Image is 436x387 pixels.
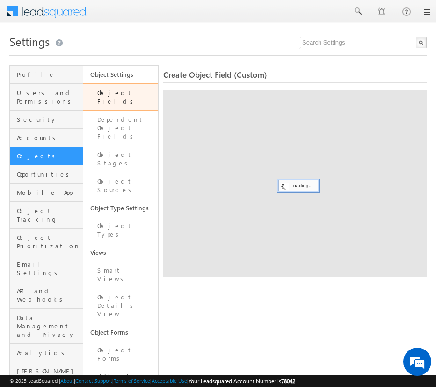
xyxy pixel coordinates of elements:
[83,217,158,244] a: Object Types
[114,378,150,384] a: Terms of Service
[17,152,80,160] span: Objects
[83,146,158,172] a: Object Stages
[17,115,80,124] span: Security
[189,378,295,385] span: Your Leadsquared Account Number is
[17,349,80,357] span: Analytics
[83,172,158,199] a: Object Sources
[83,368,158,386] a: Activities and Scores
[152,378,187,384] a: Acceptable Use
[10,255,83,282] a: Email Settings
[10,184,83,202] a: Mobile App
[10,362,83,380] a: [PERSON_NAME]
[163,69,267,80] span: Create Object Field (Custom)
[17,367,80,375] span: [PERSON_NAME]
[17,233,80,250] span: Object Prioritization
[10,66,83,84] a: Profile
[17,313,80,339] span: Data Management and Privacy
[83,83,158,111] a: Object Fields
[83,341,158,368] a: Object Forms
[10,344,83,362] a: Analytics
[10,229,83,255] a: Object Prioritization
[10,147,83,165] a: Objects
[17,70,80,79] span: Profile
[9,34,50,49] span: Settings
[83,244,158,261] a: Views
[17,207,80,223] span: Object Tracking
[300,37,427,48] input: Search Settings
[17,170,80,179] span: Opportunities
[10,202,83,229] a: Object Tracking
[83,323,158,341] a: Object Forms
[10,282,83,309] a: API and Webhooks
[281,378,295,385] span: 78042
[83,66,158,83] a: Object Settings
[17,260,80,277] span: Email Settings
[10,165,83,184] a: Opportunities
[10,111,83,129] a: Security
[83,111,158,146] a: Dependent Object Fields
[10,84,83,111] a: Users and Permissions
[10,129,83,147] a: Accounts
[17,188,80,197] span: Mobile App
[10,309,83,344] a: Data Management and Privacy
[83,288,158,323] a: Object Details View
[17,134,80,142] span: Accounts
[83,261,158,288] a: Smart Views
[17,89,80,105] span: Users and Permissions
[75,378,112,384] a: Contact Support
[17,287,80,304] span: API and Webhooks
[60,378,74,384] a: About
[83,199,158,217] a: Object Type Settings
[9,377,295,386] span: © 2025 LeadSquared | | | | |
[278,180,318,191] div: Loading...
